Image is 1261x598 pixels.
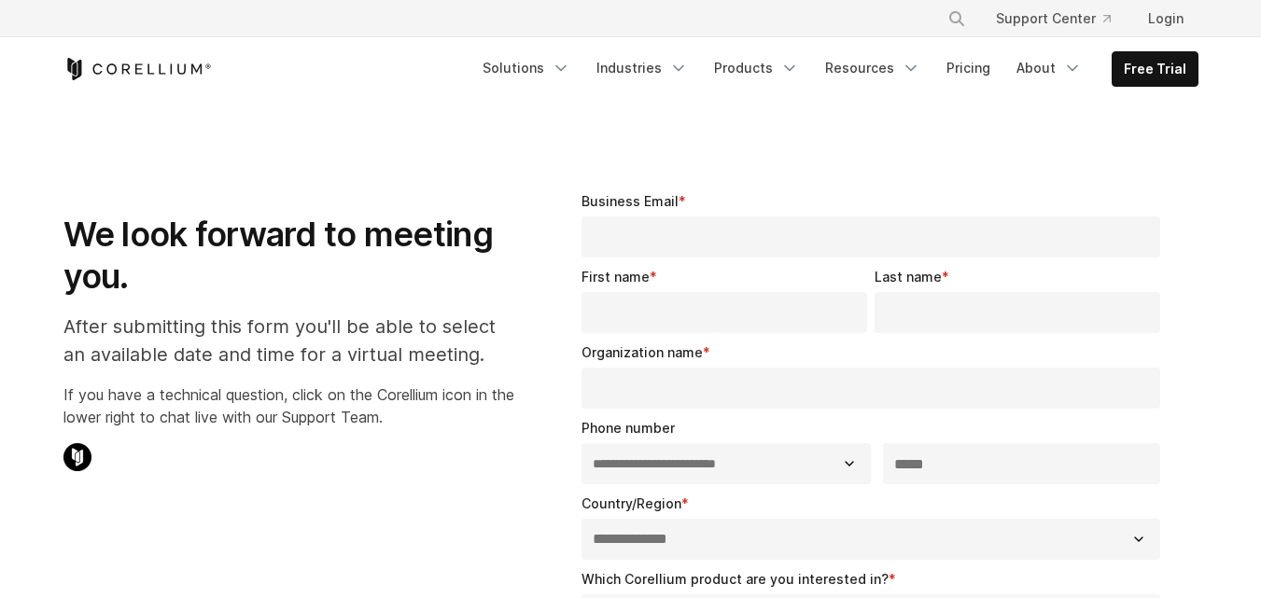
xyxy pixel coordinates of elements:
a: About [1005,51,1093,85]
a: Products [703,51,810,85]
div: Navigation Menu [925,2,1198,35]
span: Organization name [581,344,703,360]
a: Resources [814,51,932,85]
a: Industries [585,51,699,85]
a: Corellium Home [63,58,212,80]
span: Phone number [581,420,675,436]
p: If you have a technical question, click on the Corellium icon in the lower right to chat live wit... [63,383,514,428]
h1: We look forward to meeting you. [63,214,514,298]
p: After submitting this form you'll be able to select an available date and time for a virtual meet... [63,313,514,369]
span: Last name [875,269,942,285]
span: Country/Region [581,495,681,511]
img: Corellium Chat Icon [63,443,91,471]
span: Which Corellium product are you interested in? [581,571,889,587]
a: Support Center [981,2,1126,35]
span: Business Email [581,193,679,209]
a: Solutions [471,51,581,85]
span: First name [581,269,650,285]
a: Pricing [935,51,1002,85]
a: Login [1133,2,1198,35]
a: Free Trial [1113,52,1198,86]
button: Search [940,2,974,35]
div: Navigation Menu [471,51,1198,87]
